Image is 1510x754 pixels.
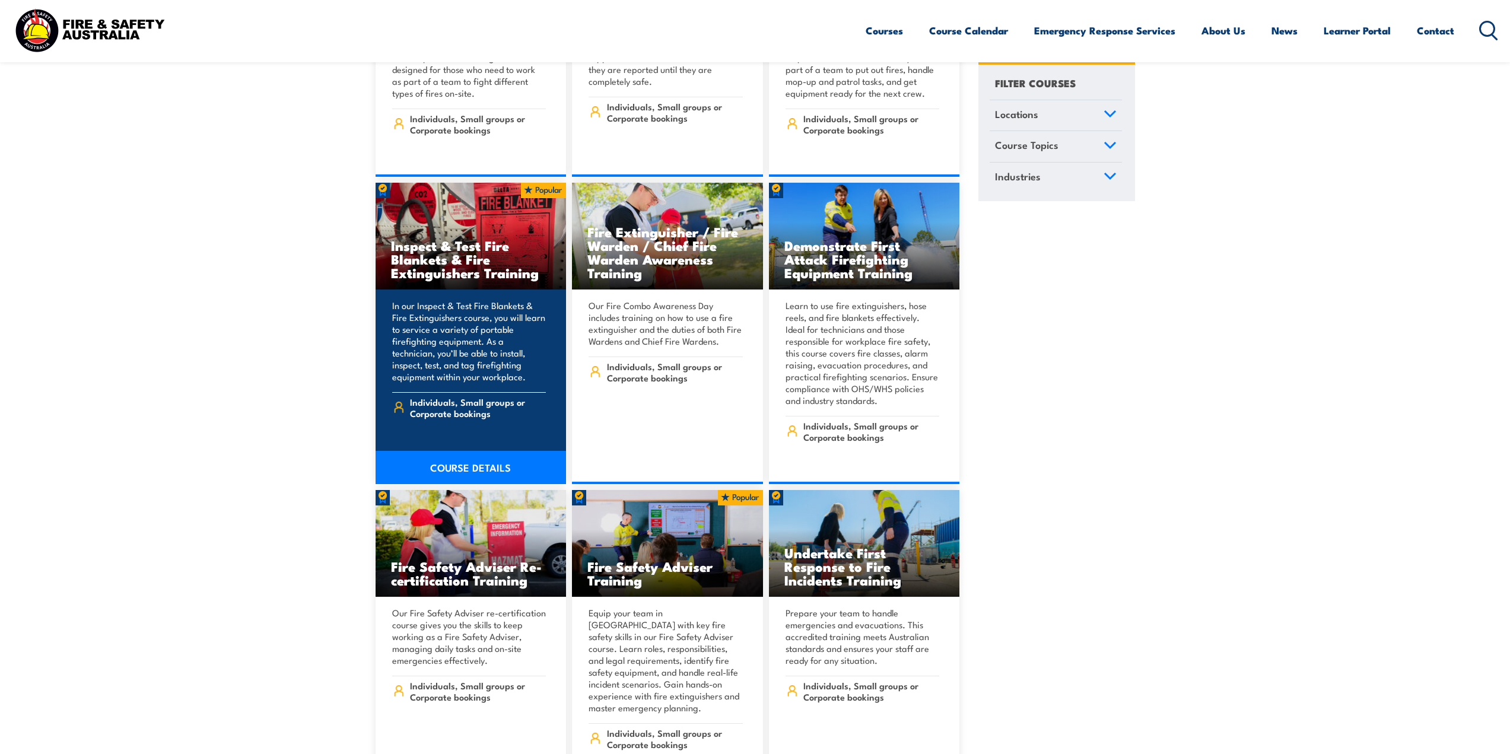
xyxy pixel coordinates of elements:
[392,300,546,383] p: In our Inspect & Test Fire Blankets & Fire Extinguishers course, you will learn to service a vari...
[786,300,940,406] p: Learn to use fire extinguishers, hose reels, and fire blankets effectively. Ideal for technicians...
[995,168,1041,184] span: Industries
[784,238,945,279] h3: Demonstrate First Attack Firefighting Equipment Training
[1201,15,1245,46] a: About Us
[410,396,546,419] span: Individuals, Small groups or Corporate bookings
[587,225,748,279] h3: Fire Extinguisher / Fire Warden / Chief Fire Warden Awareness Training
[769,183,960,289] a: Demonstrate First Attack Firefighting Equipment Training
[803,420,939,443] span: Individuals, Small groups or Corporate bookings
[784,546,945,587] h3: Undertake First Response to Fire Incidents Training
[990,132,1122,163] a: Course Topics
[786,607,940,666] p: Prepare your team to handle emergencies and evacuations. This accredited training meets Australia...
[803,680,939,702] span: Individuals, Small groups or Corporate bookings
[376,490,567,597] img: Fire Safety Advisor Re-certification
[572,183,763,289] a: Fire Extinguisher / Fire Warden / Chief Fire Warden Awareness Training
[589,40,743,87] p: Learn how to work as a team to suppress wildfires from the moment they are reported until they ar...
[376,451,567,484] a: COURSE DETAILS
[392,607,546,666] p: Our Fire Safety Adviser re-certification course gives you the skills to keep working as a Fire Sa...
[410,113,546,135] span: Individuals, Small groups or Corporate bookings
[607,101,743,123] span: Individuals, Small groups or Corporate bookings
[990,100,1122,131] a: Locations
[769,490,960,597] img: Undertake First Response to Fire Incidents
[376,183,567,289] img: Inspect & Test Fire Blankets & Fire Extinguishers Training
[769,490,960,597] a: Undertake First Response to Fire Incidents Training
[587,559,748,587] h3: Fire Safety Adviser Training
[572,490,763,597] a: Fire Safety Adviser Training
[929,15,1008,46] a: Course Calendar
[1271,15,1298,46] a: News
[995,138,1058,154] span: Course Topics
[391,559,551,587] h3: Fire Safety Adviser Re-certification Training
[995,106,1038,122] span: Locations
[1324,15,1391,46] a: Learner Portal
[376,490,567,597] a: Fire Safety Adviser Re-certification Training
[572,183,763,289] img: Fire Combo Awareness Day
[607,361,743,383] span: Individuals, Small groups or Corporate bookings
[589,607,743,714] p: Equip your team in [GEOGRAPHIC_DATA] with key fire safety skills in our Fire Safety Adviser cours...
[589,300,743,347] p: Our Fire Combo Awareness Day includes training on how to use a fire extinguisher and the duties o...
[866,15,903,46] a: Courses
[803,113,939,135] span: Individuals, Small groups or Corporate bookings
[572,490,763,597] img: Fire Safety Advisor
[392,40,546,99] p: Our nationally accredited Conduct Fire Team Operations training courses are designed for those wh...
[607,727,743,750] span: Individuals, Small groups or Corporate bookings
[1417,15,1454,46] a: Contact
[1034,15,1175,46] a: Emergency Response Services
[995,75,1076,91] h4: FILTER COURSES
[391,238,551,279] h3: Inspect & Test Fire Blankets & Fire Extinguishers Training
[410,680,546,702] span: Individuals, Small groups or Corporate bookings
[786,40,940,99] p: This course teaches you how to respond to wildfires, work safely as part of a team to put out fir...
[990,163,1122,193] a: Industries
[769,183,960,289] img: Demonstrate First Attack Firefighting Equipment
